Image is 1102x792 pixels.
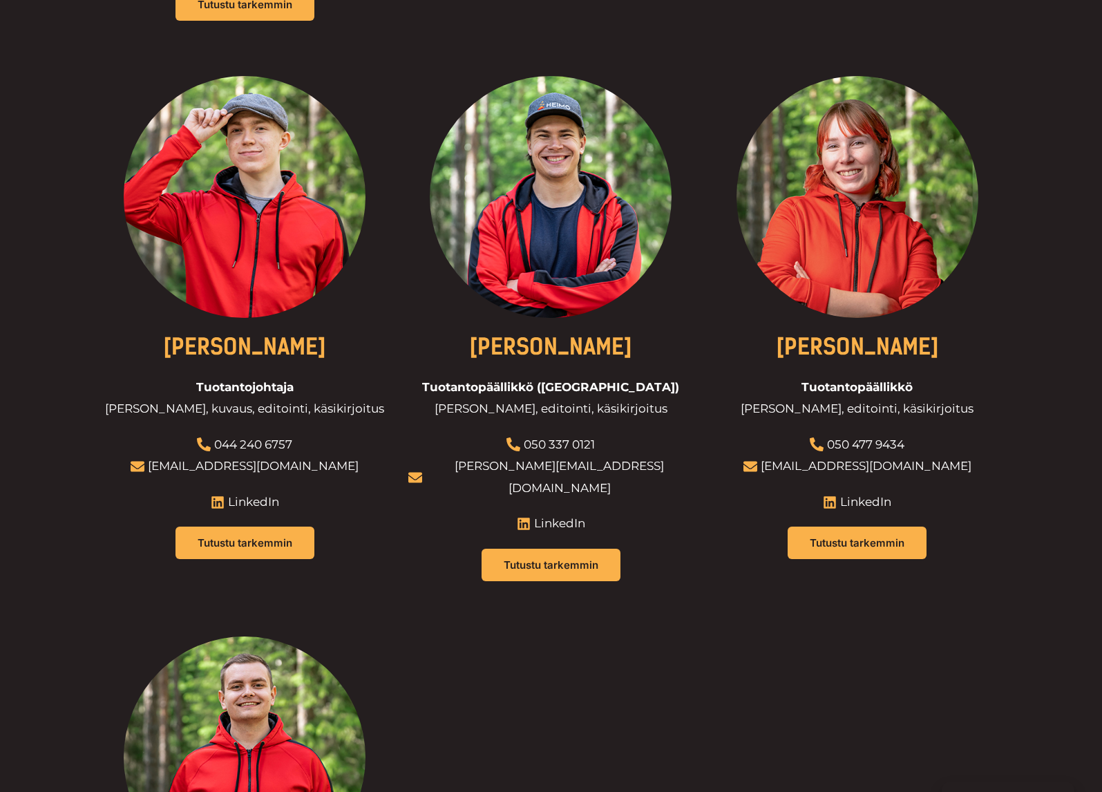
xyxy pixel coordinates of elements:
[148,459,359,473] a: [EMAIL_ADDRESS][DOMAIN_NAME]
[105,398,384,420] span: [PERSON_NAME], kuvaus, editointi, käsikirjoitus
[761,459,971,473] a: [EMAIL_ADDRESS][DOMAIN_NAME]
[469,334,632,360] a: [PERSON_NAME]
[214,437,292,451] a: 044 240 6757
[788,527,927,559] a: Tutustu tarkemmin
[196,377,294,399] span: Tuotantojohtaja
[801,377,913,399] span: Tuotantopäällikkö
[531,513,585,535] span: LinkedIn
[435,398,667,420] span: [PERSON_NAME], editointi, käsikirjoitus
[517,513,585,535] a: LinkedIn
[823,491,891,513] a: LinkedIn
[741,398,973,420] span: [PERSON_NAME], editointi, käsikirjoitus
[504,560,598,570] span: Tutustu tarkemmin
[455,459,664,495] a: [PERSON_NAME][EMAIL_ADDRESS][DOMAIN_NAME]
[524,437,595,451] a: 050 337 0121
[211,491,279,513] a: LinkedIn
[422,377,679,399] span: Tuotantopäällikkö ([GEOGRAPHIC_DATA])
[198,538,292,548] span: Tutustu tarkemmin
[163,334,326,360] a: [PERSON_NAME]
[810,538,904,548] span: Tutustu tarkemmin
[482,549,620,581] a: Tutustu tarkemmin
[827,437,904,451] a: 050 477 9434
[175,527,314,559] a: Tutustu tarkemmin
[776,334,939,360] a: [PERSON_NAME]
[225,491,279,513] span: LinkedIn
[837,491,891,513] span: LinkedIn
